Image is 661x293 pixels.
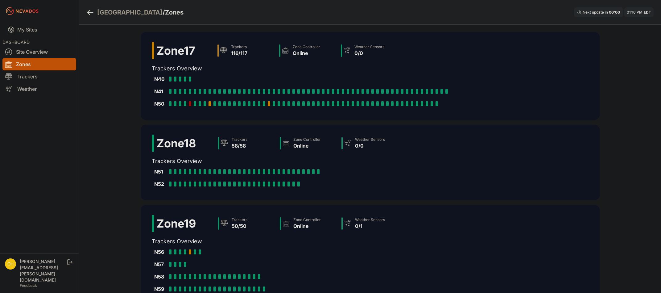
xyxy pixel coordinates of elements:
[339,135,401,152] a: Weather Sensors0/0
[355,222,385,230] div: 0/1
[232,217,247,222] div: Trackers
[339,215,401,232] a: Weather Sensors0/1
[231,49,247,57] div: 116/117
[157,137,196,149] h2: Zone 18
[293,137,321,142] div: Zone Controller
[644,10,651,15] span: EDT
[20,258,66,283] div: [PERSON_NAME][EMAIL_ADDRESS][PERSON_NAME][DOMAIN_NAME]
[2,40,30,45] span: DASHBOARD
[97,8,163,17] a: [GEOGRAPHIC_DATA]
[216,135,277,152] a: Trackers58/58
[609,10,620,15] div: 00 : 00
[293,222,321,230] div: Online
[627,10,642,15] span: 01:10 PM
[157,44,195,57] h2: Zone 17
[2,58,76,70] a: Zones
[154,180,167,188] div: N52
[293,44,320,49] div: Zone Controller
[216,215,277,232] a: Trackers50/50
[355,217,385,222] div: Weather Sensors
[154,168,167,175] div: N51
[338,42,400,59] a: Weather Sensors0/0
[232,137,247,142] div: Trackers
[86,4,184,20] nav: Breadcrumb
[583,10,608,15] span: Next update in
[354,49,384,57] div: 0/0
[355,142,385,149] div: 0/0
[20,283,37,288] a: Feedback
[2,83,76,95] a: Weather
[231,44,247,49] div: Trackers
[152,64,453,73] h2: Trackers Overview
[154,273,167,280] div: N58
[2,46,76,58] a: Site Overview
[154,261,167,268] div: N57
[293,217,321,222] div: Zone Controller
[355,137,385,142] div: Weather Sensors
[152,237,401,246] h2: Trackers Overview
[232,142,247,149] div: 58/58
[2,22,76,37] a: My Sites
[157,217,196,230] h2: Zone 19
[354,44,384,49] div: Weather Sensors
[232,222,247,230] div: 50/50
[165,8,184,17] h3: Zones
[154,100,167,107] div: N50
[5,6,39,16] img: Nevados
[2,70,76,83] a: Trackers
[215,42,277,59] a: Trackers116/117
[154,248,167,256] div: N56
[154,88,167,95] div: N41
[293,49,320,57] div: Online
[152,157,401,165] h2: Trackers Overview
[293,142,321,149] div: Online
[154,75,167,83] div: N40
[154,285,167,293] div: N59
[5,258,16,270] img: chris.young@nevados.solar
[163,8,165,17] span: /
